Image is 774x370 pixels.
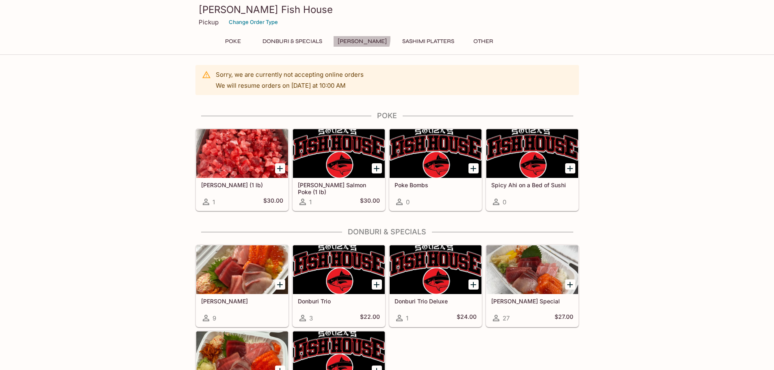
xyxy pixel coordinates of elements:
[195,227,579,236] h4: Donburi & Specials
[275,163,285,173] button: Add Ahi Poke (1 lb)
[555,313,573,323] h5: $27.00
[333,36,391,47] button: [PERSON_NAME]
[491,182,573,188] h5: Spicy Ahi on a Bed of Sushi
[486,129,579,211] a: Spicy Ahi on a Bed of Sushi0
[201,298,283,305] h5: [PERSON_NAME]
[216,71,364,78] p: Sorry, we are currently not accepting online orders
[398,36,459,47] button: Sashimi Platters
[293,245,385,294] div: Donburi Trio
[372,279,382,290] button: Add Donburi Trio
[263,197,283,207] h5: $30.00
[468,279,479,290] button: Add Donburi Trio Deluxe
[293,129,385,178] div: Ora King Salmon Poke (1 lb)
[360,197,380,207] h5: $30.00
[406,314,408,322] span: 1
[275,279,285,290] button: Add Sashimi Donburis
[196,245,288,327] a: [PERSON_NAME]9
[395,298,477,305] h5: Donburi Trio Deluxe
[360,313,380,323] h5: $22.00
[195,111,579,120] h4: Poke
[468,163,479,173] button: Add Poke Bombs
[486,245,579,327] a: [PERSON_NAME] Special27$27.00
[293,129,385,211] a: [PERSON_NAME] Salmon Poke (1 lb)1$30.00
[486,245,578,294] div: Souza Special
[212,314,216,322] span: 9
[298,182,380,195] h5: [PERSON_NAME] Salmon Poke (1 lb)
[309,314,313,322] span: 3
[201,182,283,188] h5: [PERSON_NAME] (1 lb)
[486,129,578,178] div: Spicy Ahi on a Bed of Sushi
[225,16,282,28] button: Change Order Type
[389,245,482,327] a: Donburi Trio Deluxe1$24.00
[216,82,364,89] p: We will resume orders on [DATE] at 10:00 AM
[465,36,502,47] button: Other
[457,313,477,323] h5: $24.00
[215,36,251,47] button: Poke
[309,198,312,206] span: 1
[503,198,506,206] span: 0
[199,3,576,16] h3: [PERSON_NAME] Fish House
[212,198,215,206] span: 1
[372,163,382,173] button: Add Ora King Salmon Poke (1 lb)
[199,18,219,26] p: Pickup
[491,298,573,305] h5: [PERSON_NAME] Special
[258,36,327,47] button: Donburi & Specials
[503,314,509,322] span: 27
[395,182,477,188] h5: Poke Bombs
[196,245,288,294] div: Sashimi Donburis
[298,298,380,305] h5: Donburi Trio
[406,198,410,206] span: 0
[196,129,288,211] a: [PERSON_NAME] (1 lb)1$30.00
[389,129,482,211] a: Poke Bombs0
[565,163,575,173] button: Add Spicy Ahi on a Bed of Sushi
[565,279,575,290] button: Add Souza Special
[390,245,481,294] div: Donburi Trio Deluxe
[293,245,385,327] a: Donburi Trio3$22.00
[196,129,288,178] div: Ahi Poke (1 lb)
[390,129,481,178] div: Poke Bombs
